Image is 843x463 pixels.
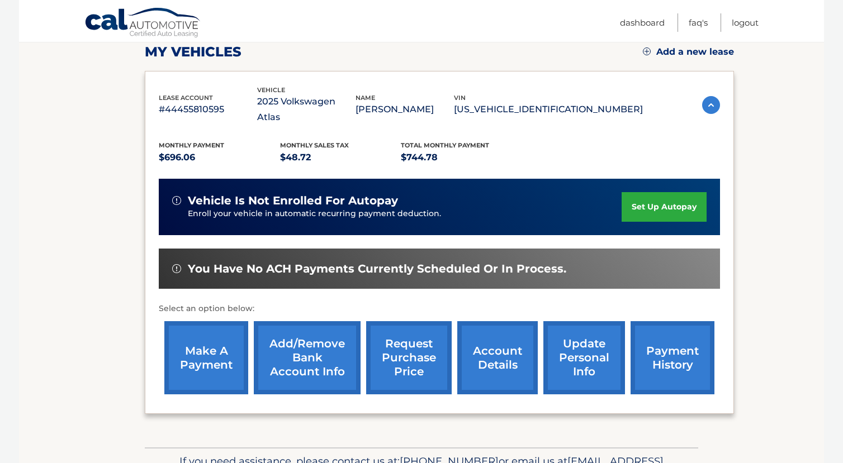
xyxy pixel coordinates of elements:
[159,94,213,102] span: lease account
[620,13,665,32] a: Dashboard
[257,86,285,94] span: vehicle
[732,13,759,32] a: Logout
[164,321,248,394] a: make a payment
[356,94,375,102] span: name
[159,302,720,316] p: Select an option below:
[188,194,398,208] span: vehicle is not enrolled for autopay
[702,96,720,114] img: accordion-active.svg
[622,192,707,222] a: set up autopay
[454,102,643,117] p: [US_VEHICLE_IDENTIFICATION_NUMBER]
[366,321,452,394] a: request purchase price
[159,102,257,117] p: #44455810595
[280,141,349,149] span: Monthly sales Tax
[159,150,280,165] p: $696.06
[280,150,401,165] p: $48.72
[172,196,181,205] img: alert-white.svg
[188,208,622,220] p: Enroll your vehicle in automatic recurring payment deduction.
[172,264,181,273] img: alert-white.svg
[689,13,708,32] a: FAQ's
[631,321,714,394] a: payment history
[356,102,454,117] p: [PERSON_NAME]
[454,94,466,102] span: vin
[84,7,202,40] a: Cal Automotive
[457,321,538,394] a: account details
[643,46,734,58] a: Add a new lease
[643,47,651,55] img: add.svg
[543,321,625,394] a: update personal info
[159,141,224,149] span: Monthly Payment
[145,44,241,60] h2: my vehicles
[254,321,361,394] a: Add/Remove bank account info
[257,94,356,125] p: 2025 Volkswagen Atlas
[401,150,522,165] p: $744.78
[401,141,489,149] span: Total Monthly Payment
[188,262,566,276] span: You have no ACH payments currently scheduled or in process.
